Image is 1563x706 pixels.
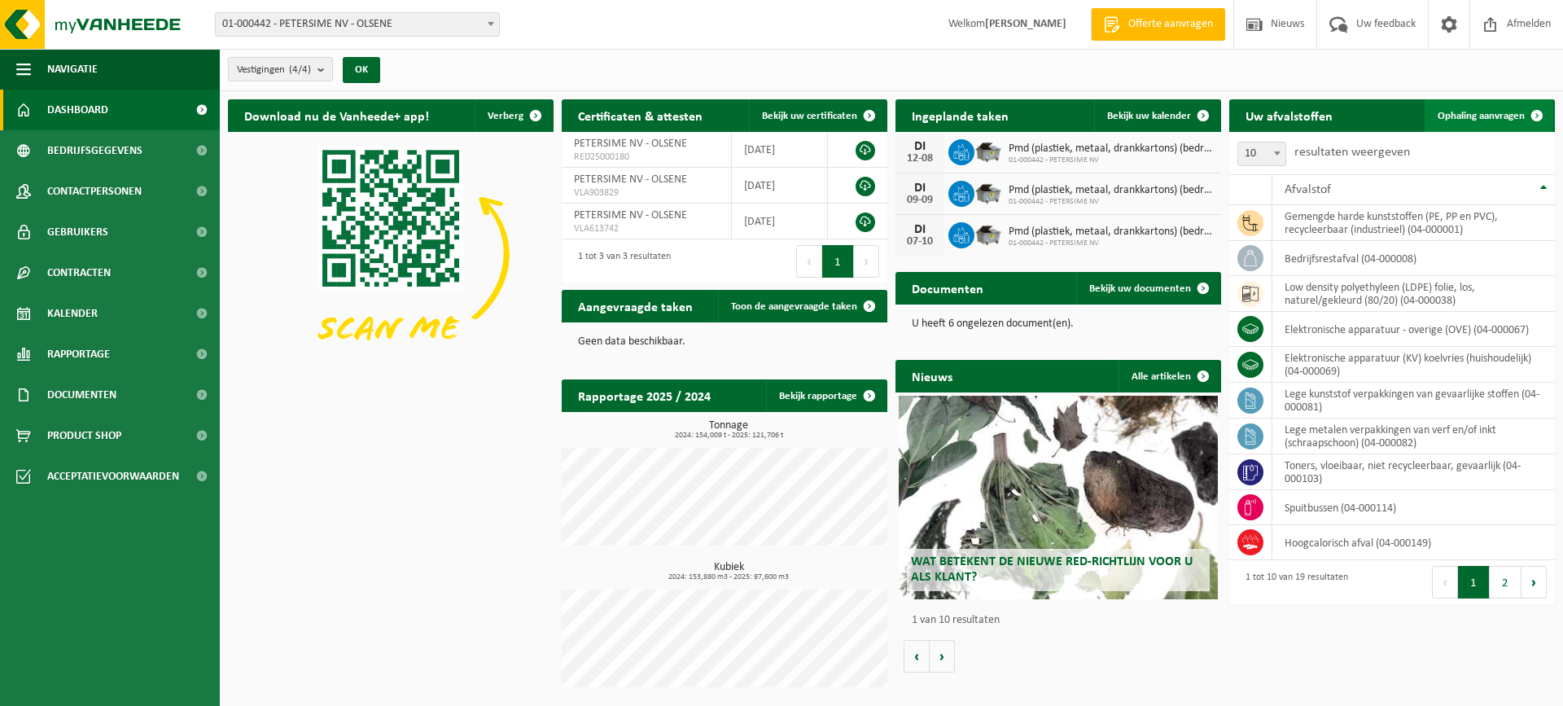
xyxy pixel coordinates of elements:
span: Pmd (plastiek, metaal, drankkartons) (bedrijven) [1009,184,1213,197]
button: Previous [796,245,822,278]
button: 2 [1490,566,1521,599]
span: Kalender [47,293,98,334]
td: elektronische apparatuur - overige (OVE) (04-000067) [1272,312,1555,347]
span: PETERSIME NV - OLSENE [574,173,687,186]
td: toners, vloeibaar, niet recycleerbaar, gevaarlijk (04-000103) [1272,454,1555,490]
button: Volgende [930,640,955,673]
span: Ophaling aanvragen [1438,111,1525,121]
td: low density polyethyleen (LDPE) folie, los, naturel/gekleurd (80/20) (04-000038) [1272,276,1555,312]
a: Alle artikelen [1119,360,1219,392]
td: elektronische apparatuur (KV) koelvries (huishoudelijk) (04-000069) [1272,347,1555,383]
a: Ophaling aanvragen [1425,99,1553,132]
td: spuitbussen (04-000114) [1272,490,1555,525]
span: Bekijk uw documenten [1089,283,1191,294]
a: Bekijk uw kalender [1094,99,1219,132]
div: 1 tot 10 van 19 resultaten [1237,564,1348,600]
p: Geen data beschikbaar. [578,336,871,348]
span: 01-000442 - PETERSIME NV - OLSENE [215,12,500,37]
span: 01-000442 - PETERSIME NV [1009,197,1213,207]
a: Bekijk uw documenten [1076,272,1219,305]
span: VLA613742 [574,222,719,235]
a: Bekijk rapportage [766,379,886,412]
div: DI [904,140,936,153]
button: Vestigingen(4/4) [228,57,333,81]
button: Next [1521,566,1547,599]
a: Toon de aangevraagde taken [718,290,886,322]
h3: Tonnage [570,420,887,440]
a: Offerte aanvragen [1091,8,1225,41]
h2: Ingeplande taken [895,99,1025,131]
span: Bekijk uw kalender [1107,111,1191,121]
div: 12-08 [904,153,936,164]
td: hoogcalorisch afval (04-000149) [1272,525,1555,560]
img: WB-5000-GAL-GY-01 [974,178,1002,206]
button: Next [854,245,879,278]
a: Bekijk uw certificaten [749,99,886,132]
td: [DATE] [732,168,828,204]
h2: Rapportage 2025 / 2024 [562,379,727,411]
td: lege kunststof verpakkingen van gevaarlijke stoffen (04-000081) [1272,383,1555,419]
span: Documenten [47,375,116,415]
span: Pmd (plastiek, metaal, drankkartons) (bedrijven) [1009,143,1213,156]
span: PETERSIME NV - OLSENE [574,209,687,221]
span: 2024: 153,880 m3 - 2025: 97,600 m3 [570,573,887,581]
button: 1 [1458,566,1490,599]
span: Verberg [488,111,523,121]
span: Wat betekent de nieuwe RED-richtlijn voor u als klant? [911,555,1193,584]
h2: Aangevraagde taken [562,290,709,322]
div: 09-09 [904,195,936,206]
img: WB-5000-GAL-GY-01 [974,220,1002,248]
img: WB-5000-GAL-GY-01 [974,137,1002,164]
button: Verberg [475,99,552,132]
p: U heeft 6 ongelezen document(en). [912,318,1205,330]
span: 01-000442 - PETERSIME NV [1009,239,1213,248]
span: RED25000180 [574,151,719,164]
h3: Kubiek [570,562,887,581]
a: Wat betekent de nieuwe RED-richtlijn voor u als klant? [899,396,1218,599]
td: [DATE] [732,132,828,168]
span: Pmd (plastiek, metaal, drankkartons) (bedrijven) [1009,226,1213,239]
button: Vorige [904,640,930,673]
span: Bedrijfsgegevens [47,130,142,171]
div: DI [904,223,936,236]
span: Contracten [47,252,111,293]
span: Navigatie [47,49,98,90]
p: 1 van 10 resultaten [912,615,1213,626]
strong: [PERSON_NAME] [985,18,1066,30]
td: bedrijfsrestafval (04-000008) [1272,241,1555,276]
h2: Uw afvalstoffen [1229,99,1349,131]
div: 1 tot 3 van 3 resultaten [570,243,671,279]
span: 10 [1237,142,1286,166]
span: Offerte aanvragen [1124,16,1217,33]
div: DI [904,182,936,195]
td: gemengde harde kunststoffen (PE, PP en PVC), recycleerbaar (industrieel) (04-000001) [1272,205,1555,241]
count: (4/4) [289,64,311,75]
span: 01-000442 - PETERSIME NV - OLSENE [216,13,499,36]
span: Vestigingen [237,58,311,82]
span: 01-000442 - PETERSIME NV [1009,156,1213,165]
label: resultaten weergeven [1294,146,1410,159]
span: 10 [1238,143,1285,165]
h2: Download nu de Vanheede+ app! [228,99,445,131]
h2: Documenten [895,272,1000,304]
span: Contactpersonen [47,171,142,212]
button: 1 [822,245,854,278]
button: Previous [1432,566,1458,599]
span: Product Shop [47,415,121,456]
span: Gebruikers [47,212,108,252]
h2: Nieuws [895,360,969,392]
td: lege metalen verpakkingen van verf en/of inkt (schraapschoon) (04-000082) [1272,419,1555,454]
span: Rapportage [47,334,110,375]
h2: Certificaten & attesten [562,99,719,131]
span: Bekijk uw certificaten [762,111,857,121]
div: 07-10 [904,236,936,248]
img: Download de VHEPlus App [228,132,554,376]
span: Toon de aangevraagde taken [731,301,857,312]
span: VLA903829 [574,186,719,200]
button: OK [343,57,380,83]
span: 2024: 154,009 t - 2025: 121,706 t [570,432,887,440]
span: PETERSIME NV - OLSENE [574,138,687,150]
td: [DATE] [732,204,828,239]
span: Afvalstof [1285,183,1331,196]
span: Dashboard [47,90,108,130]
